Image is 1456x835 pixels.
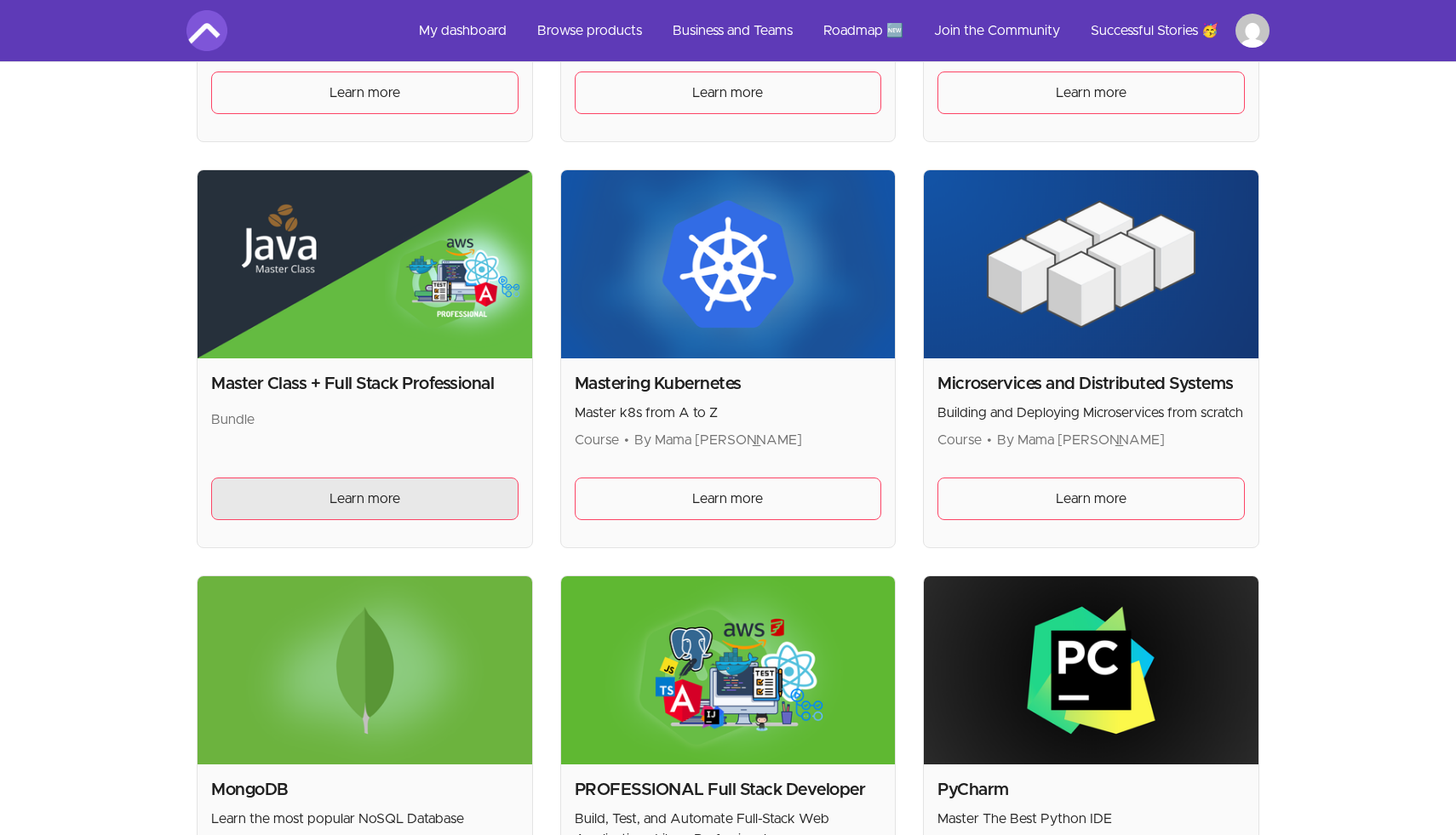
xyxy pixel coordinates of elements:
[198,576,532,764] img: Product image for MongoDB
[692,489,763,509] span: Learn more
[624,433,629,447] span: •
[937,403,1245,423] p: Building and Deploying Microservices from scratch
[634,433,802,447] span: By Mama [PERSON_NAME]
[575,778,882,802] h2: PROFESSIONAL Full Stack Developer
[575,433,619,447] span: Course
[575,71,882,114] a: Learn more
[198,170,532,358] img: Product image for Master Class + Full Stack Professional
[561,170,896,358] img: Product image for Mastering Kubernetes
[937,778,1245,802] h2: PyCharm
[1077,10,1232,51] a: Successful Stories 🥳
[186,10,227,51] img: Amigoscode logo
[330,83,400,103] span: Learn more
[211,478,519,520] a: Learn more
[405,10,520,51] a: My dashboard
[692,83,763,103] span: Learn more
[937,478,1245,520] a: Learn more
[575,403,882,423] p: Master k8s from A to Z
[937,372,1245,396] h2: Microservices and Distributed Systems
[1056,83,1126,103] span: Learn more
[659,10,806,51] a: Business and Teams
[920,10,1074,51] a: Join the Community
[1235,14,1270,48] img: Profile image for LAWAL HAMMED TUNDE
[211,372,519,396] h2: Master Class + Full Stack Professional
[561,576,896,764] img: Product image for PROFESSIONAL Full Stack Developer
[211,71,519,114] a: Learn more
[924,576,1258,764] img: Product image for PyCharm
[330,489,400,509] span: Learn more
[524,10,656,51] a: Browse products
[924,170,1258,358] img: Product image for Microservices and Distributed Systems
[810,10,917,51] a: Roadmap 🆕
[575,478,882,520] a: Learn more
[211,809,519,829] p: Learn the most popular NoSQL Database
[211,778,519,802] h2: MongoDB
[997,433,1165,447] span: By Mama [PERSON_NAME]
[937,809,1245,829] p: Master The Best Python IDE
[405,10,1270,51] nav: Main
[937,71,1245,114] a: Learn more
[211,413,255,426] span: Bundle
[987,433,992,447] span: •
[1056,489,1126,509] span: Learn more
[575,372,882,396] h2: Mastering Kubernetes
[937,433,982,447] span: Course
